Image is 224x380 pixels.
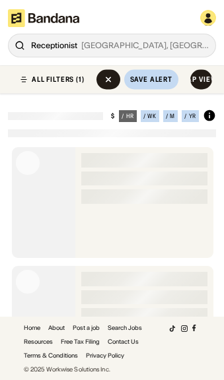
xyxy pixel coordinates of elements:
[108,338,139,344] a: Contact Us
[24,325,40,331] a: Home
[31,42,209,49] div: Receptionist
[108,325,142,331] a: Search Jobs
[182,76,217,83] div: Map View
[184,113,196,119] div: / yr
[61,338,100,344] a: Free Tax Filing
[24,352,78,358] a: Terms & Conditions
[8,143,216,356] div: grid
[166,113,175,119] div: / m
[111,112,115,120] div: $
[130,75,172,84] div: Save Alert
[122,113,134,119] div: / hr
[48,325,65,331] a: About
[77,42,209,49] div: [GEOGRAPHIC_DATA], [GEOGRAPHIC_DATA]
[143,113,157,119] div: / wk
[24,338,53,344] a: Resources
[86,352,124,358] a: Privacy Policy
[32,76,85,83] div: ALL FILTERS (1)
[73,325,100,331] a: Post a job
[8,9,79,27] img: Bandana logotype
[24,366,110,372] div: © 2025 Workwise Solutions Inc.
